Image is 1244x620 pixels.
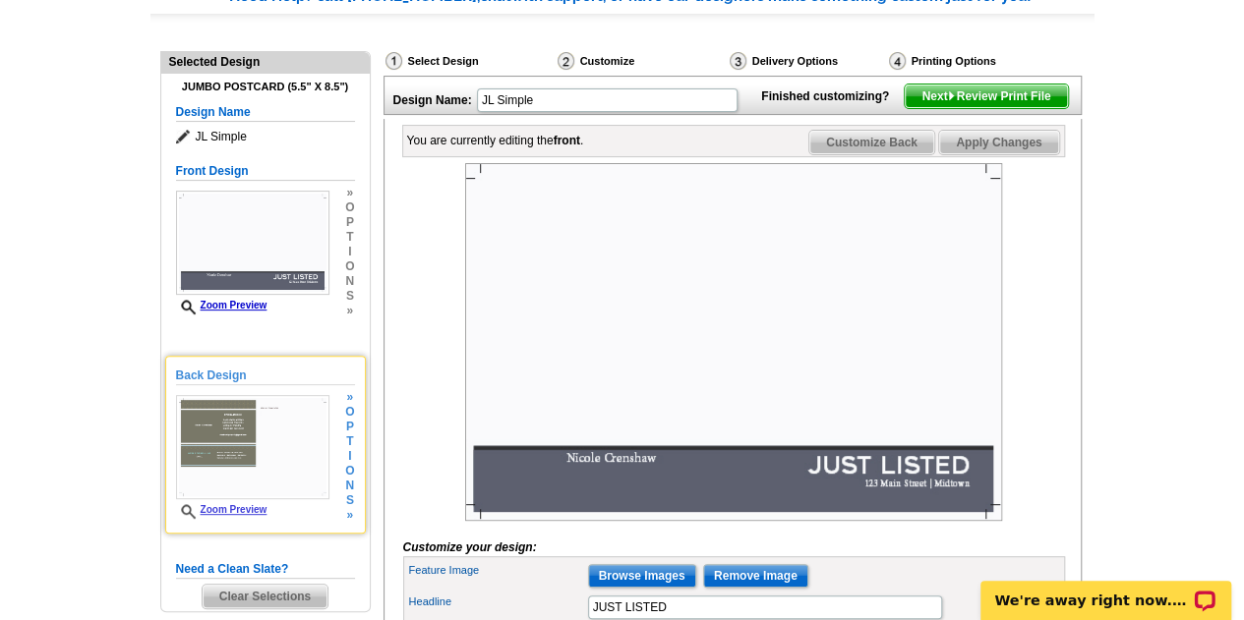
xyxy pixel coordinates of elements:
[556,51,728,76] div: Customize
[176,300,267,310] a: Zoom Preview
[730,52,746,70] img: Delivery Options
[345,230,354,245] span: t
[176,395,329,499] img: Z18902890_00001_2.jpg
[761,89,901,103] strong: Finished customizing?
[345,479,354,493] span: n
[176,127,355,146] span: JL Simple
[345,304,354,318] span: »
[176,162,355,181] h5: Front Design
[385,52,402,70] img: Select Design
[345,449,354,464] span: i
[345,289,354,304] span: s
[176,103,355,122] h5: Design Name
[558,52,574,70] img: Customize
[176,366,355,385] h5: Back Design
[345,434,354,449] span: t
[345,245,354,259] span: i
[968,558,1244,620] iframe: LiveChat chat widget
[554,134,580,147] b: front
[384,51,556,76] div: Select Design
[409,593,586,610] label: Headline
[939,131,1058,154] span: Apply Changes
[393,93,472,107] strong: Design Name:
[588,564,696,588] input: Browse Images
[345,508,354,523] span: »
[345,405,354,420] span: o
[345,215,354,230] span: p
[176,504,267,515] a: Zoom Preview
[887,51,1062,71] div: Printing Options
[703,564,808,588] input: Remove Image
[905,85,1067,108] span: Next Review Print File
[345,259,354,274] span: o
[403,540,537,554] i: Customize your design:
[345,186,354,200] span: »
[345,464,354,479] span: o
[947,91,956,100] img: button-next-arrow-white.png
[203,585,327,608] span: Clear Selections
[345,200,354,215] span: o
[161,52,370,71] div: Selected Design
[345,493,354,508] span: s
[176,81,355,93] h4: Jumbo Postcard (5.5" x 8.5")
[409,562,586,579] label: Feature Image
[889,52,906,70] img: Printing Options & Summary
[345,390,354,405] span: »
[809,131,934,154] span: Customize Back
[345,420,354,434] span: p
[345,274,354,289] span: n
[407,132,584,149] div: You are currently editing the .
[176,191,329,295] img: Z18902890_00001_1.jpg
[465,163,1002,521] img: Z18902890_00001_1.jpg
[176,560,355,579] h5: Need a Clean Slate?
[728,51,887,71] div: Delivery Options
